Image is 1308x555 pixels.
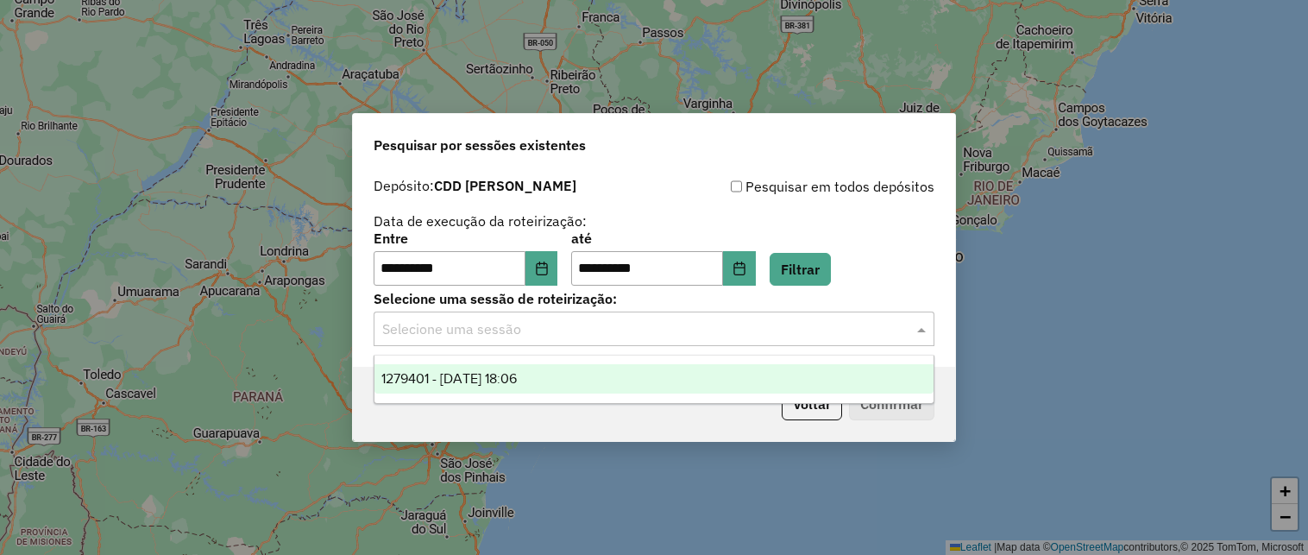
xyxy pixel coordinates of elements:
[782,388,842,420] button: Voltar
[374,228,557,249] label: Entre
[374,175,576,196] label: Depósito:
[770,253,831,286] button: Filtrar
[374,135,586,155] span: Pesquisar por sessões existentes
[374,355,934,404] ng-dropdown-panel: Options list
[525,251,558,286] button: Choose Date
[374,211,587,231] label: Data de execução da roteirização:
[723,251,756,286] button: Choose Date
[571,228,755,249] label: até
[381,371,517,386] span: 1279401 - [DATE] 18:06
[654,176,934,197] div: Pesquisar em todos depósitos
[374,288,934,309] label: Selecione uma sessão de roteirização:
[434,177,576,194] strong: CDD [PERSON_NAME]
